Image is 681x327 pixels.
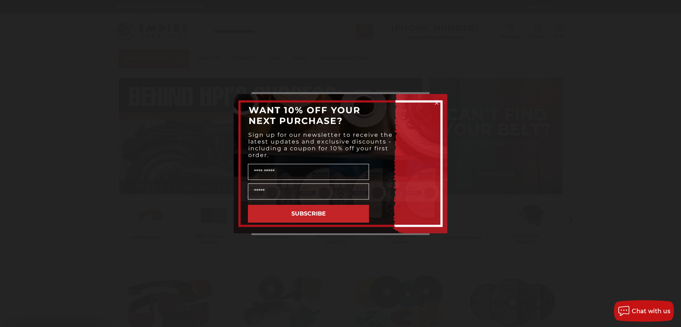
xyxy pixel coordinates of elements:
button: Close dialog [433,99,440,107]
button: Chat with us [614,300,674,322]
span: Chat with us [632,308,670,315]
input: Email [248,183,369,199]
span: Sign up for our newsletter to receive the latest updates and exclusive discounts - including a co... [248,131,393,159]
span: WANT 10% OFF YOUR NEXT PURCHASE? [249,105,360,126]
button: SUBSCRIBE [248,205,369,223]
